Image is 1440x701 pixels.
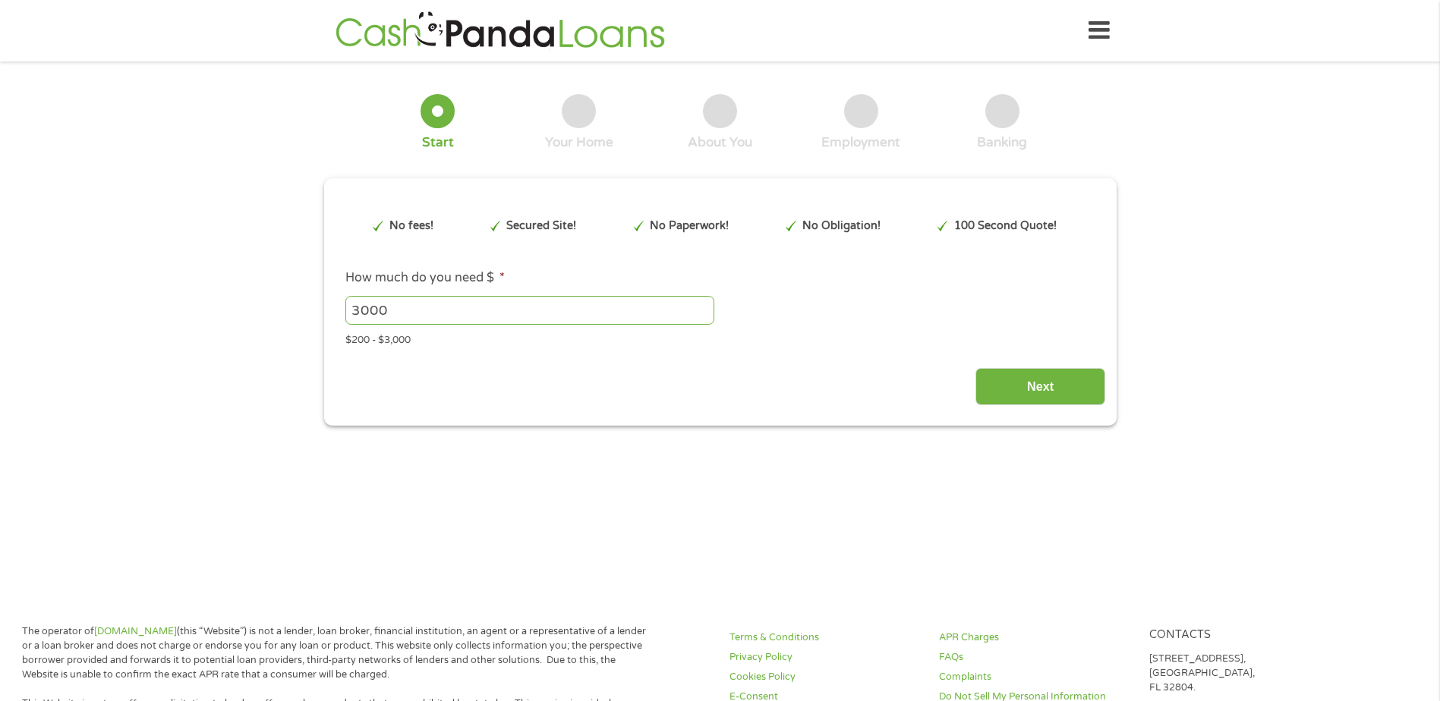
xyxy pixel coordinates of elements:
[650,218,729,234] p: No Paperwork!
[94,625,177,637] a: [DOMAIN_NAME]
[802,218,881,234] p: No Obligation!
[506,218,576,234] p: Secured Site!
[954,218,1057,234] p: 100 Second Quote!
[1149,652,1341,695] p: [STREET_ADDRESS], [GEOGRAPHIC_DATA], FL 32804.
[729,630,921,645] a: Terms & Conditions
[821,134,900,151] div: Employment
[939,650,1130,665] a: FAQs
[22,624,652,682] p: The operator of (this “Website”) is not a lender, loan broker, financial institution, an agent or...
[422,134,454,151] div: Start
[1149,628,1341,643] h4: Contacts
[729,670,921,684] a: Cookies Policy
[939,670,1130,684] a: Complaints
[545,134,613,151] div: Your Home
[975,368,1105,405] input: Next
[389,218,433,234] p: No fees!
[688,134,752,151] div: About You
[729,650,921,665] a: Privacy Policy
[331,9,670,52] img: GetLoanNow Logo
[939,630,1130,645] a: APR Charges
[345,270,505,286] label: How much do you need $
[345,328,1094,348] div: $200 - $3,000
[977,134,1027,151] div: Banking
